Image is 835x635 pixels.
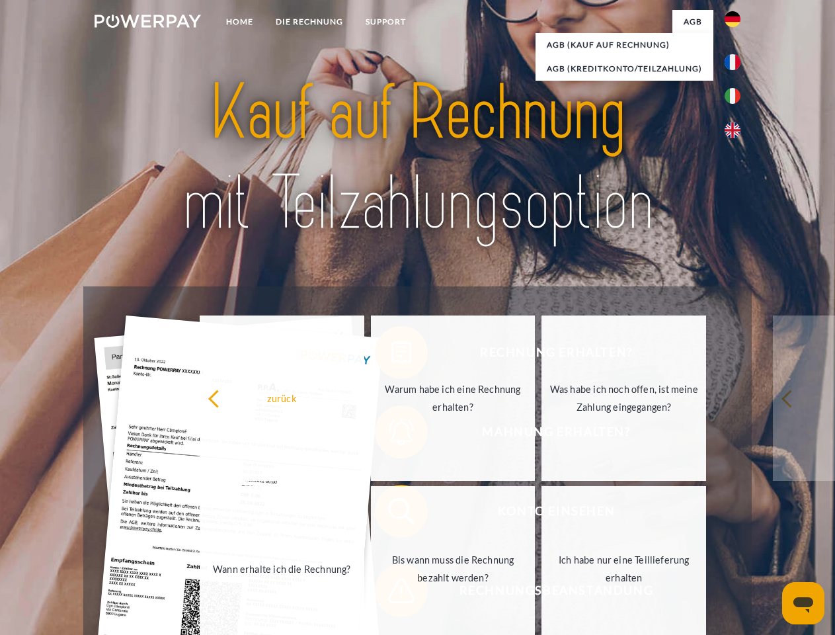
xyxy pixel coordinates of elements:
[725,122,740,138] img: en
[536,57,713,81] a: AGB (Kreditkonto/Teilzahlung)
[725,11,740,27] img: de
[95,15,201,28] img: logo-powerpay-white.svg
[379,551,528,587] div: Bis wann muss die Rechnung bezahlt werden?
[672,10,713,34] a: agb
[549,551,698,587] div: Ich habe nur eine Teillieferung erhalten
[379,380,528,416] div: Warum habe ich eine Rechnung erhalten?
[782,582,824,624] iframe: Schaltfläche zum Öffnen des Messaging-Fensters
[536,33,713,57] a: AGB (Kauf auf Rechnung)
[549,380,698,416] div: Was habe ich noch offen, ist meine Zahlung eingegangen?
[541,316,706,481] a: Was habe ich noch offen, ist meine Zahlung eingegangen?
[126,63,709,253] img: title-powerpay_de.svg
[264,10,354,34] a: DIE RECHNUNG
[725,54,740,70] img: fr
[208,560,356,577] div: Wann erhalte ich die Rechnung?
[354,10,417,34] a: SUPPORT
[208,389,356,407] div: zurück
[725,88,740,104] img: it
[215,10,264,34] a: Home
